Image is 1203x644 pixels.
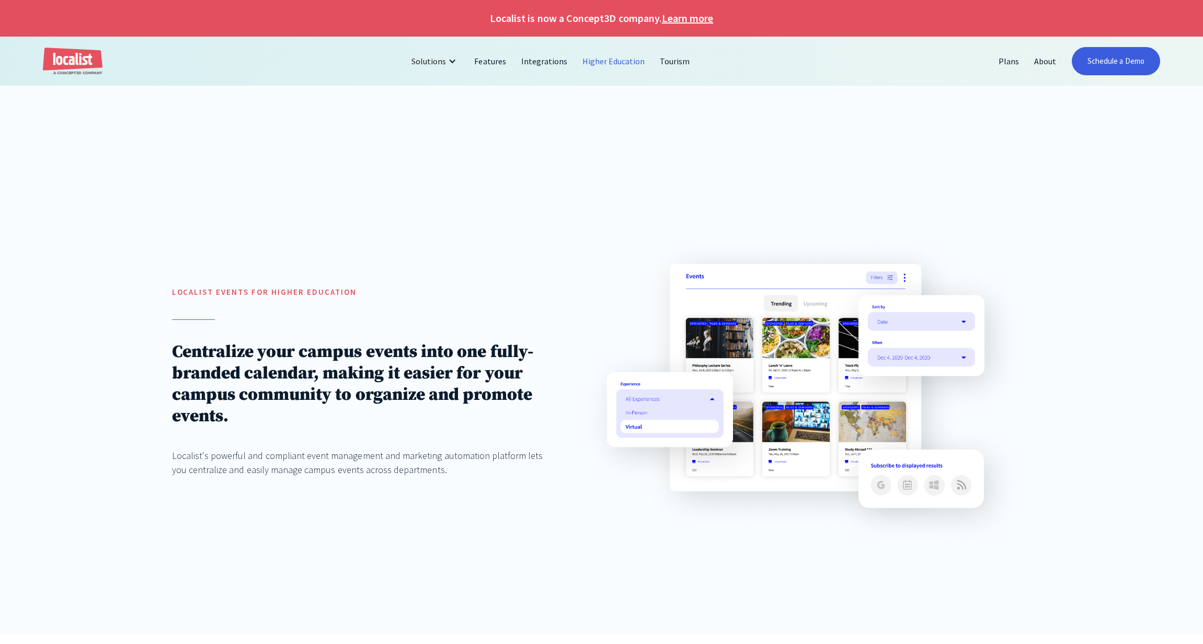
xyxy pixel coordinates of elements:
[662,10,713,26] a: Learn more
[467,49,513,74] a: Features
[172,341,559,427] h1: Centralize your campus events into one fully-branded calendar, making it easier for your campus c...
[991,49,1027,74] a: Plans
[172,448,559,477] div: Localist's powerful and compliant event management and marketing automation platform lets you cen...
[411,55,446,67] div: Solutions
[43,48,102,75] a: home
[404,49,467,74] div: Solutions
[514,49,575,74] a: Integrations
[1072,47,1160,75] a: Schedule a Demo
[172,286,559,298] h5: localist Events for Higher education
[575,49,653,74] a: Higher Education
[1027,49,1064,74] a: About
[652,49,697,74] a: Tourism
